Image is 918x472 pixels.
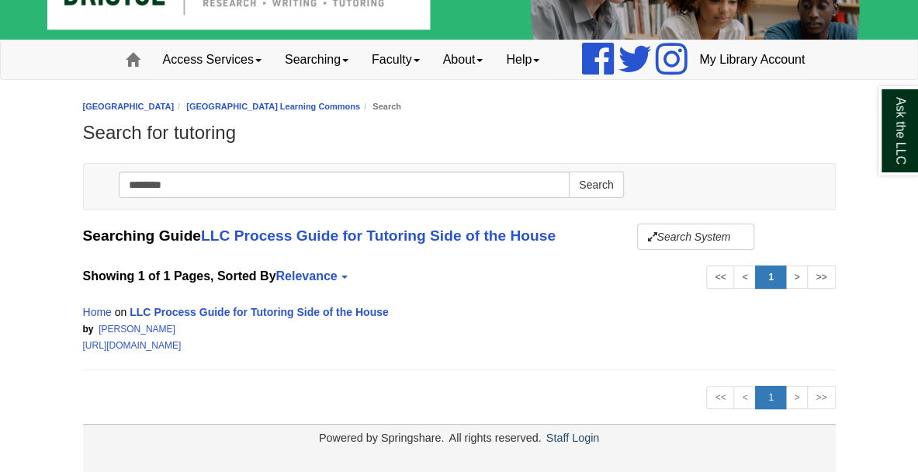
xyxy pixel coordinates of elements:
[755,386,786,409] a: 1
[186,102,360,111] a: [GEOGRAPHIC_DATA] Learning Commons
[569,172,623,198] button: Search
[785,386,808,409] a: >
[546,432,600,444] a: Staff Login
[733,265,756,289] a: <
[807,265,835,289] a: >>
[494,40,551,79] a: Help
[151,40,273,79] a: Access Services
[201,227,556,244] a: LLC Process Guide for Tutoring Side of the House
[83,122,836,144] h1: Search for tutoring
[178,324,188,335] span: |
[446,432,543,444] div: All rights reserved.
[360,99,401,114] li: Search
[191,324,251,335] span: Search Score
[637,224,754,250] button: Search System
[178,324,268,335] span: 4.90
[431,40,495,79] a: About
[785,265,808,289] a: >
[115,306,127,318] span: on
[807,386,835,409] a: >>
[273,40,360,79] a: Searching
[755,265,786,289] a: 1
[83,340,182,351] a: [URL][DOMAIN_NAME]
[360,40,431,79] a: Faculty
[99,324,175,335] a: [PERSON_NAME]
[83,324,94,335] span: by
[275,269,345,283] a: Relevance
[706,265,835,289] ul: Search Pagination
[733,386,756,409] a: <
[130,306,388,318] a: LLC Process Guide for Tutoring Side of the House
[83,102,175,111] a: [GEOGRAPHIC_DATA]
[317,432,447,444] div: Powered by Springshare.
[706,386,835,409] ul: Search Pagination
[706,265,734,289] a: <<
[706,386,734,409] a: <<
[83,99,836,114] nav: breadcrumb
[83,223,836,250] div: Searching Guide
[83,265,836,287] strong: Showing 1 of 1 Pages, Sorted By
[83,306,112,318] a: Home
[688,40,816,79] a: My Library Account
